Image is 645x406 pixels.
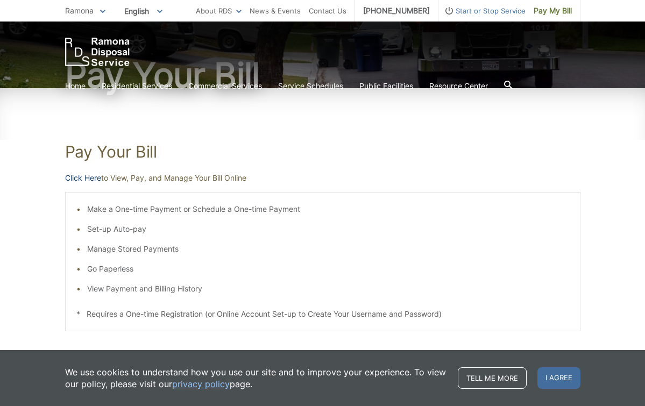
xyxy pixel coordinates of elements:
h1: Pay Your Bill [65,142,580,161]
a: Contact Us [309,5,346,17]
a: Commercial Services [188,80,262,92]
a: Residential Services [102,80,172,92]
a: privacy policy [172,378,230,390]
a: Public Facilities [359,80,413,92]
a: Click Here [65,172,101,184]
span: English [116,2,171,20]
li: Set-up Auto-pay [87,223,569,235]
p: * Requires a One-time Registration (or Online Account Set-up to Create Your Username and Password) [76,308,569,320]
p: to View, Pay, and Manage Your Bill Online [65,172,580,184]
a: Service Schedules [278,80,343,92]
li: Manage Stored Payments [87,243,569,255]
span: Pay My Bill [534,5,572,17]
li: View Payment and Billing History [87,283,569,295]
a: Home [65,80,86,92]
li: Make a One-time Payment or Schedule a One-time Payment [87,203,569,215]
a: News & Events [250,5,301,17]
a: About RDS [196,5,242,17]
span: Ramona [65,6,94,15]
p: We use cookies to understand how you use our site and to improve your experience. To view our pol... [65,366,447,390]
li: Go Paperless [87,263,569,275]
a: EDCD logo. Return to the homepage. [65,38,130,66]
p: - OR - [142,347,580,362]
a: Resource Center [429,80,488,92]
